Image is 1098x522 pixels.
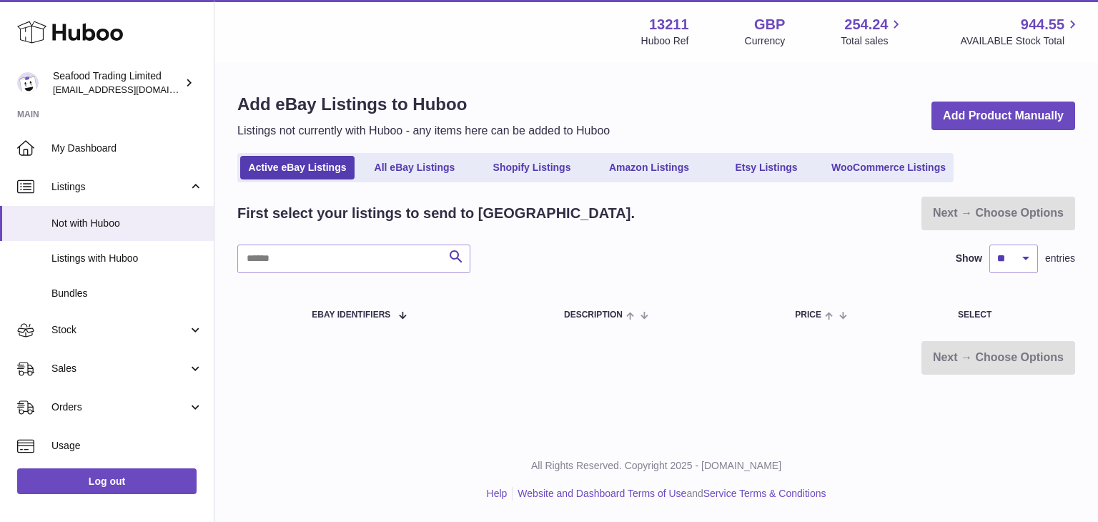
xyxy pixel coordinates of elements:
[795,310,821,320] span: Price
[51,400,188,414] span: Orders
[53,84,210,95] span: [EMAIL_ADDRESS][DOMAIN_NAME]
[226,459,1087,473] p: All Rights Reserved. Copyright 2025 - [DOMAIN_NAME]
[51,439,203,453] span: Usage
[357,156,472,179] a: All eBay Listings
[960,34,1081,48] span: AVAILABLE Stock Total
[703,488,826,499] a: Service Terms & Conditions
[513,487,826,501] li: and
[709,156,823,179] a: Etsy Listings
[754,15,785,34] strong: GBP
[312,310,390,320] span: eBay Identifiers
[1045,252,1075,265] span: entries
[518,488,686,499] a: Website and Dashboard Terms of Use
[51,180,188,194] span: Listings
[745,34,786,48] div: Currency
[564,310,623,320] span: Description
[826,156,951,179] a: WooCommerce Listings
[17,468,197,494] a: Log out
[237,204,635,223] h2: First select your listings to send to [GEOGRAPHIC_DATA].
[649,15,689,34] strong: 13211
[844,15,888,34] span: 254.24
[1021,15,1064,34] span: 944.55
[237,93,610,116] h1: Add eBay Listings to Huboo
[237,123,610,139] p: Listings not currently with Huboo - any items here can be added to Huboo
[841,34,904,48] span: Total sales
[841,15,904,48] a: 254.24 Total sales
[240,156,355,179] a: Active eBay Listings
[51,142,203,155] span: My Dashboard
[51,323,188,337] span: Stock
[51,252,203,265] span: Listings with Huboo
[17,72,39,94] img: internalAdmin-13211@internal.huboo.com
[51,217,203,230] span: Not with Huboo
[956,252,982,265] label: Show
[475,156,589,179] a: Shopify Listings
[51,287,203,300] span: Bundles
[958,310,1061,320] div: Select
[51,362,188,375] span: Sales
[641,34,689,48] div: Huboo Ref
[960,15,1081,48] a: 944.55 AVAILABLE Stock Total
[592,156,706,179] a: Amazon Listings
[487,488,508,499] a: Help
[53,69,182,97] div: Seafood Trading Limited
[931,102,1075,131] a: Add Product Manually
